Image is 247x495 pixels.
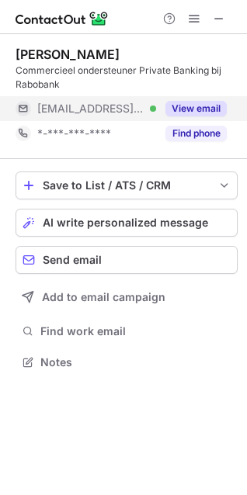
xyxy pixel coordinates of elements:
[16,9,109,28] img: ContactOut v5.3.10
[16,320,238,342] button: Find work email
[40,355,231,369] span: Notes
[42,291,165,303] span: Add to email campaign
[43,254,102,266] span: Send email
[16,171,238,199] button: save-profile-one-click
[43,179,210,192] div: Save to List / ATS / CRM
[16,209,238,237] button: AI write personalized message
[16,64,238,92] div: Commercieel ondersteuner Private Banking bij Rabobank
[37,102,144,116] span: [EMAIL_ADDRESS][DOMAIN_NAME]
[16,351,238,373] button: Notes
[16,283,238,311] button: Add to email campaign
[16,47,120,62] div: [PERSON_NAME]
[165,126,227,141] button: Reveal Button
[165,101,227,116] button: Reveal Button
[40,324,231,338] span: Find work email
[16,246,238,274] button: Send email
[43,216,208,229] span: AI write personalized message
